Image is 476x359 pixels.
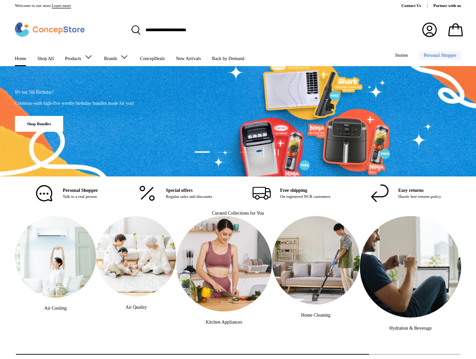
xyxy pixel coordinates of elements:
span: Personal Shopper [424,53,456,58]
nav: Secondary [373,47,461,66]
img: Air Cooling | ConcepStore [15,216,96,298]
strong: Easy returns [398,188,424,193]
a: Easy returns Hassle free returns policy [350,184,461,203]
p: Talk to a real person [63,194,98,200]
p: Hassle free returns policy [398,194,441,200]
a: Personal Shopper Talk to a real person [15,184,118,203]
img: ConcepStore [15,22,85,37]
a: Home Cleaning [272,216,360,305]
a: Home Cleaning [301,312,331,318]
strong: Personal Shopper [63,188,98,193]
a: Hydration & Beverage [360,216,461,318]
strong: Free shipping [280,188,307,193]
p: Regular sales and discounts [166,194,212,200]
strong: Special offers [166,188,193,193]
a: Air Cooling [15,216,96,298]
a: Air Cooling [44,305,66,311]
p: It's our 5th Birthday! [15,88,134,95]
p: On registered NCR customers [280,194,331,200]
a: Air Quality [126,305,147,310]
a: Stories [395,48,408,63]
nav: Primary [15,47,244,66]
a: Free shipping On registered NCR customers [232,184,350,203]
a: Shop Bundles [15,116,63,132]
a: ConcepDeals [140,51,165,66]
a: Kitchen Appliances [206,319,243,325]
summary: Products [59,47,99,66]
img: Air Quality [96,216,177,297]
a: Learn more [52,3,71,8]
h2: Curated Collections for You [212,210,264,216]
a: Special offers Regular sales and discounts [118,184,232,203]
summary: Brands [99,47,134,66]
a: Kitchen Appliances [176,216,271,312]
a: Back by Demand [212,51,244,66]
p: Welcome to our store. [15,3,71,9]
a: Brands [104,47,129,66]
a: Products [65,47,93,66]
a: Personal Shopper [419,51,461,60]
a: New Arrivals [176,51,201,66]
a: Contact Us [402,3,434,9]
a: Home [15,51,26,66]
a: Partner with us [433,3,461,9]
a: Hydration & Beverage [390,325,432,331]
a: Shop All [37,51,53,66]
h2: Celebrate with high-five worthy birthday bundles made for you! [15,100,134,106]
